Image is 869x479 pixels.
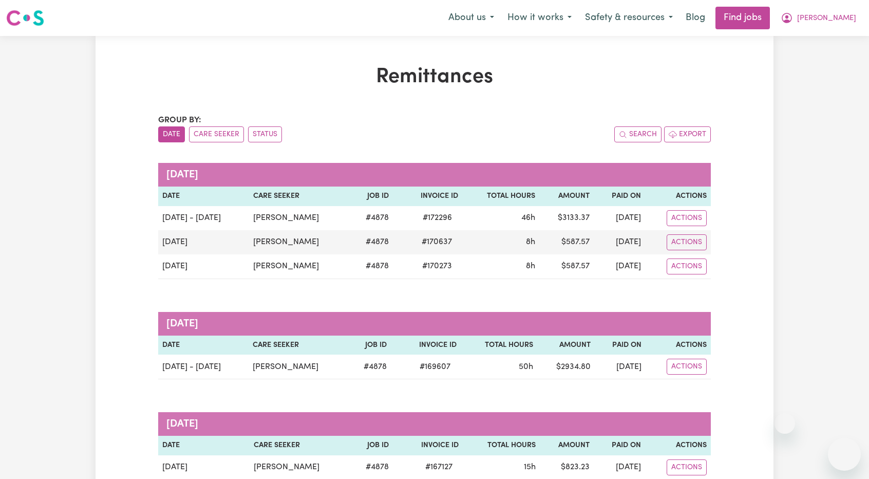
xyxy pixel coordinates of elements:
[521,214,535,222] span: 46 hours
[461,336,537,355] th: Total Hours
[539,187,594,206] th: Amount
[462,187,539,206] th: Total Hours
[158,336,249,355] th: Date
[415,236,458,248] span: # 170637
[350,206,393,230] td: # 4878
[350,254,393,279] td: # 4878
[350,187,393,206] th: Job ID
[645,187,711,206] th: Actions
[350,436,393,455] th: Job ID
[537,355,595,379] td: $ 2934.80
[519,363,533,371] span: 50 hours
[667,210,707,226] button: Actions
[667,234,707,250] button: Actions
[417,212,458,224] span: # 172296
[539,254,594,279] td: $ 587.57
[158,206,249,230] td: [DATE] - [DATE]
[774,413,795,434] iframe: Close message
[646,336,711,355] th: Actions
[645,436,711,455] th: Actions
[526,262,535,270] span: 8 hours
[578,7,679,29] button: Safety & resources
[774,7,863,29] button: My Account
[797,13,856,24] span: [PERSON_NAME]
[614,126,662,142] button: Search
[416,260,458,272] span: # 170273
[715,7,770,29] a: Find jobs
[349,355,391,379] td: # 4878
[158,187,249,206] th: Date
[828,438,861,471] iframe: Button to launch messaging window
[350,230,393,254] td: # 4878
[526,238,535,246] span: 8 hours
[594,436,645,455] th: Paid On
[667,459,707,475] button: Actions
[249,254,350,279] td: [PERSON_NAME]
[540,436,594,455] th: Amount
[249,355,349,379] td: [PERSON_NAME]
[158,65,711,89] h1: Remittances
[667,359,707,375] button: Actions
[248,126,282,142] button: sort invoices by paid status
[419,461,459,473] span: # 167127
[442,7,501,29] button: About us
[6,6,44,30] a: Careseekers logo
[249,206,350,230] td: [PERSON_NAME]
[158,436,250,455] th: Date
[594,254,645,279] td: [DATE]
[249,230,350,254] td: [PERSON_NAME]
[6,9,44,27] img: Careseekers logo
[349,336,391,355] th: Job ID
[158,163,711,187] caption: [DATE]
[501,7,578,29] button: How it works
[158,312,711,336] caption: [DATE]
[463,436,540,455] th: Total Hours
[158,230,249,254] td: [DATE]
[595,355,646,379] td: [DATE]
[595,336,646,355] th: Paid On
[594,206,645,230] td: [DATE]
[537,336,595,355] th: Amount
[158,355,249,379] td: [DATE] - [DATE]
[249,336,349,355] th: Care Seeker
[158,116,201,124] span: Group by:
[679,7,711,29] a: Blog
[539,230,594,254] td: $ 587.57
[158,254,249,279] td: [DATE]
[249,187,350,206] th: Care Seeker
[524,463,536,471] span: 15 hours
[393,436,462,455] th: Invoice ID
[594,230,645,254] td: [DATE]
[594,187,645,206] th: Paid On
[189,126,244,142] button: sort invoices by care seeker
[250,436,351,455] th: Care Seeker
[667,259,707,274] button: Actions
[158,412,711,436] caption: [DATE]
[393,187,462,206] th: Invoice ID
[413,361,457,373] span: # 169607
[158,126,185,142] button: sort invoices by date
[664,126,711,142] button: Export
[539,206,594,230] td: $ 3133.37
[391,336,460,355] th: Invoice ID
